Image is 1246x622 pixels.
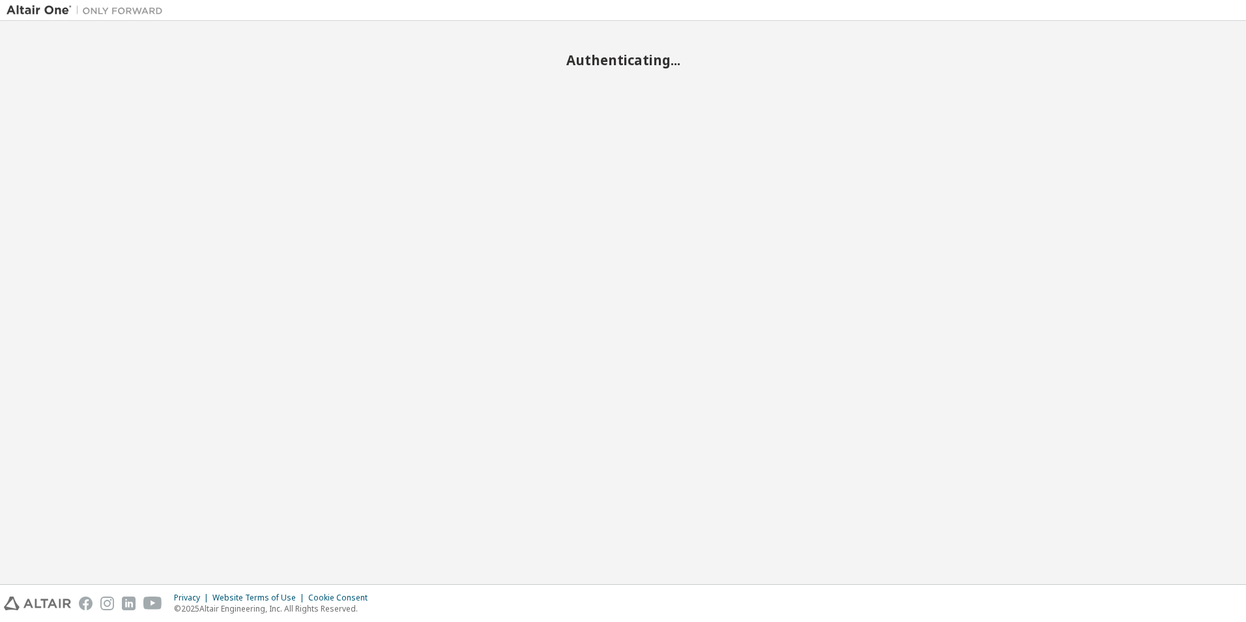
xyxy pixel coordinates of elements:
[174,603,375,614] p: © 2025 Altair Engineering, Inc. All Rights Reserved.
[7,52,1239,68] h2: Authenticating...
[7,4,169,17] img: Altair One
[174,593,212,603] div: Privacy
[4,597,71,610] img: altair_logo.svg
[212,593,308,603] div: Website Terms of Use
[79,597,93,610] img: facebook.svg
[122,597,136,610] img: linkedin.svg
[308,593,375,603] div: Cookie Consent
[100,597,114,610] img: instagram.svg
[143,597,162,610] img: youtube.svg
